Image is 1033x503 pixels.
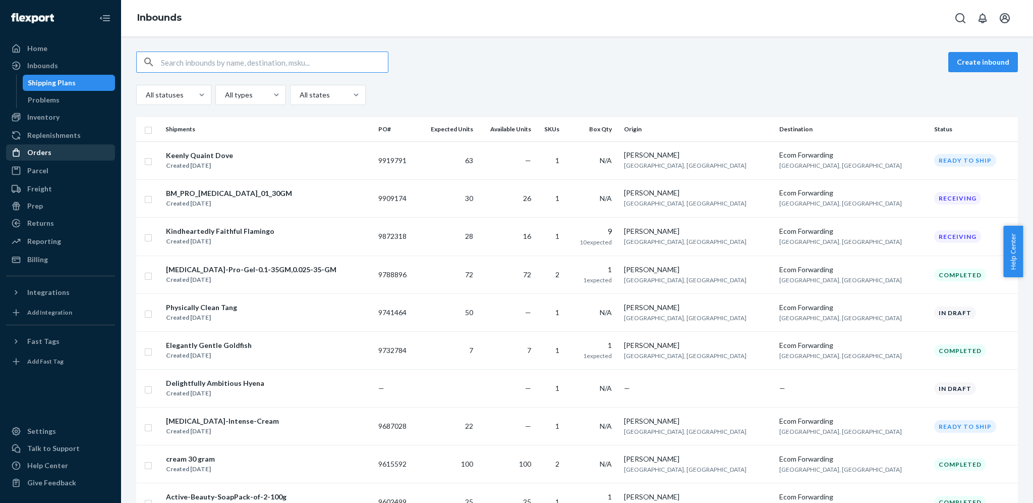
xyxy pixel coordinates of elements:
[525,156,531,165] span: —
[948,52,1018,72] button: Create inbound
[461,460,473,468] span: 100
[1003,226,1023,277] button: Help Center
[779,199,902,207] span: [GEOGRAPHIC_DATA], [GEOGRAPHIC_DATA]
[374,332,417,370] td: 9732784
[166,454,215,464] div: cream 30 gram
[934,420,996,433] div: Ready to ship
[779,466,902,473] span: [GEOGRAPHIC_DATA], [GEOGRAPHIC_DATA]
[934,307,976,319] div: In draft
[624,276,747,284] span: [GEOGRAPHIC_DATA], [GEOGRAPHIC_DATA]
[11,13,54,23] img: Flexport logo
[600,422,612,430] span: N/A
[465,156,473,165] span: 63
[525,384,531,392] span: —
[166,150,233,161] div: Keenly Quaint Dove
[166,313,237,323] div: Created [DATE]
[624,314,747,322] span: [GEOGRAPHIC_DATA], [GEOGRAPHIC_DATA]
[934,269,986,281] div: Completed
[161,52,388,72] input: Search inbounds by name, destination, msku...
[934,192,981,205] div: Receiving
[624,303,771,313] div: [PERSON_NAME]
[624,428,747,435] span: [GEOGRAPHIC_DATA], [GEOGRAPHIC_DATA]
[374,179,417,217] td: 9909174
[519,460,531,468] span: 100
[995,8,1015,28] button: Open account menu
[27,336,60,346] div: Fast Tags
[166,350,252,361] div: Created [DATE]
[523,232,531,240] span: 16
[166,226,274,236] div: Kindheartedly Faithful Flamingo
[779,188,926,198] div: Ecom Forwarding
[571,340,612,350] div: 1
[779,384,785,392] span: —
[6,251,115,268] a: Billing
[972,8,993,28] button: Open notifications
[417,117,477,141] th: Expected Units
[27,130,81,140] div: Replenishments
[779,276,902,284] span: [GEOGRAPHIC_DATA], [GEOGRAPHIC_DATA]
[600,194,612,203] span: N/A
[571,492,612,502] div: 1
[166,416,279,426] div: [MEDICAL_DATA]-Intense-Cream
[624,466,747,473] span: [GEOGRAPHIC_DATA], [GEOGRAPHIC_DATA]
[378,384,384,392] span: —
[27,61,58,71] div: Inbounds
[27,218,54,228] div: Returns
[624,238,747,245] span: [GEOGRAPHIC_DATA], [GEOGRAPHIC_DATA]
[555,346,559,355] span: 1
[465,232,473,240] span: 28
[525,422,531,430] span: —
[624,199,747,207] span: [GEOGRAPHIC_DATA], [GEOGRAPHIC_DATA]
[224,90,225,100] input: All types
[145,90,146,100] input: All statuses
[27,43,47,54] div: Home
[27,166,48,176] div: Parcel
[624,492,771,502] div: [PERSON_NAME]
[374,117,417,141] th: PO#
[6,333,115,349] button: Fast Tags
[525,308,531,317] span: —
[624,340,771,350] div: [PERSON_NAME]
[527,346,531,355] span: 7
[624,416,771,426] div: [PERSON_NAME]
[6,198,115,214] a: Prep
[535,117,567,141] th: SKUs
[624,150,771,160] div: [PERSON_NAME]
[27,201,43,211] div: Prep
[779,162,902,169] span: [GEOGRAPHIC_DATA], [GEOGRAPHIC_DATA]
[27,112,60,122] div: Inventory
[374,445,417,483] td: 9615592
[779,428,902,435] span: [GEOGRAPHIC_DATA], [GEOGRAPHIC_DATA]
[555,270,559,279] span: 2
[779,416,926,426] div: Ecom Forwarding
[6,423,115,439] a: Settings
[27,478,76,488] div: Give Feedback
[166,340,252,350] div: Elegantly Gentle Goldfish
[6,305,115,321] a: Add Integration
[6,127,115,143] a: Replenishments
[600,460,612,468] span: N/A
[6,144,115,161] a: Orders
[27,287,70,297] div: Integrations
[27,426,56,436] div: Settings
[137,12,182,23] a: Inbounds
[166,188,292,198] div: BM_PRO_[MEDICAL_DATA]_01_30GM
[27,308,72,317] div: Add Integration
[465,422,473,430] span: 22
[600,156,612,165] span: N/A
[624,226,771,236] div: [PERSON_NAME]
[129,4,190,33] ol: breadcrumbs
[477,117,535,141] th: Available Units
[620,117,775,141] th: Origin
[555,384,559,392] span: 1
[934,344,986,357] div: Completed
[555,308,559,317] span: 1
[624,162,747,169] span: [GEOGRAPHIC_DATA], [GEOGRAPHIC_DATA]
[374,217,417,256] td: 9872318
[374,256,417,294] td: 9788896
[555,156,559,165] span: 1
[166,265,336,275] div: [MEDICAL_DATA]-Pro-Gel-0.1-35GM,0.025-35-GM
[779,340,926,350] div: Ecom Forwarding
[934,382,976,395] div: In draft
